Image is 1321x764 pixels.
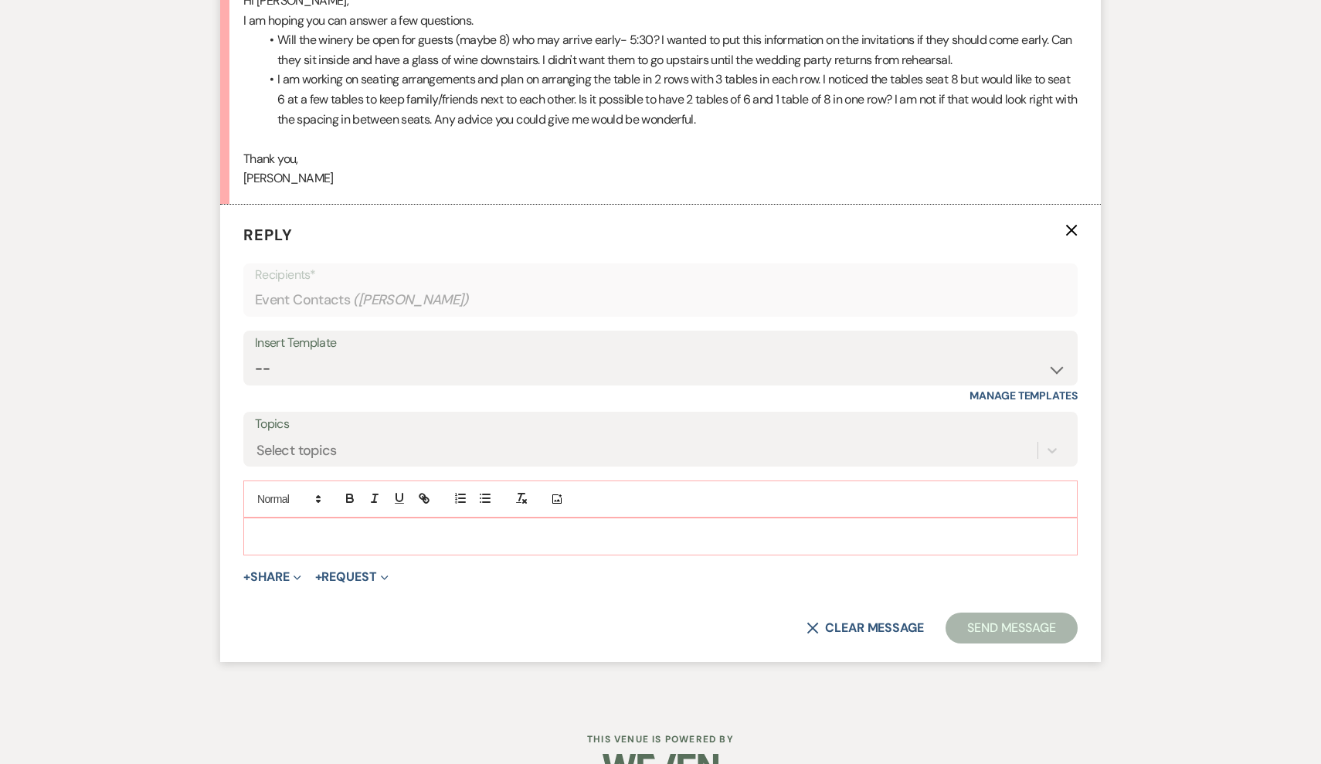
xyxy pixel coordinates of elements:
[255,285,1066,315] div: Event Contacts
[807,622,924,634] button: Clear message
[970,389,1078,402] a: Manage Templates
[255,413,1066,436] label: Topics
[243,149,1078,169] p: Thank you,
[243,11,1078,31] p: I am hoping you can answer a few questions.
[946,613,1078,643] button: Send Message
[255,265,1066,285] p: Recipients*
[256,440,337,461] div: Select topics
[243,225,293,245] span: Reply
[259,30,1078,70] li: Will the winery be open for guests (maybe 8) who may arrive early- 5:30? I wanted to put this inf...
[243,168,1078,188] p: [PERSON_NAME]
[243,571,301,583] button: Share
[243,571,250,583] span: +
[259,70,1078,129] li: I am working on seating arrangements and plan on arranging the table in 2 rows with 3 tables in e...
[315,571,389,583] button: Request
[353,290,469,311] span: ( [PERSON_NAME] )
[315,571,322,583] span: +
[255,332,1066,355] div: Insert Template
